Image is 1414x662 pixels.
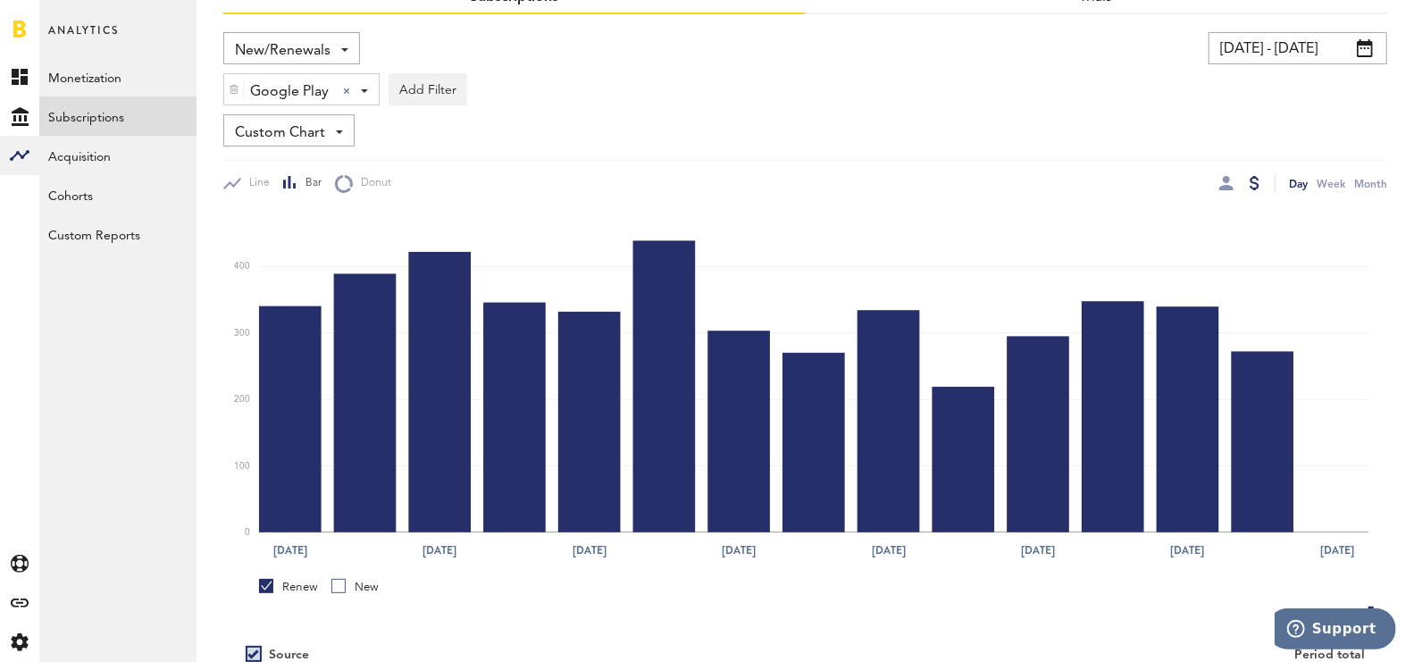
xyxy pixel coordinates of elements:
div: Month [1354,174,1387,193]
img: Export [1360,603,1382,624]
text: [DATE] [423,543,456,559]
button: Add Filter [389,73,467,105]
span: Analytics [48,20,119,57]
div: Clear [343,88,350,95]
div: New [331,579,379,595]
a: Cohorts [39,175,197,214]
text: [DATE] [722,543,756,559]
text: [DATE] [1171,543,1205,559]
iframe: Opens a widget where you can find more information [1275,608,1396,653]
span: Google Play [250,77,329,107]
span: Custom Chart [235,118,325,148]
a: Custom Reports [39,214,197,254]
text: [DATE] [1021,543,1055,559]
text: 400 [234,263,250,272]
a: Monetization [39,57,197,96]
img: trash_awesome_blue.svg [229,83,239,96]
text: 100 [234,462,250,471]
text: [DATE] [1320,543,1354,559]
span: Donut [353,176,391,191]
span: Bar [297,176,322,191]
button: Export [1324,602,1387,625]
text: [DATE] [872,543,906,559]
text: 0 [245,528,250,537]
div: Week [1317,174,1345,193]
text: 200 [234,396,250,405]
text: [DATE] [573,543,607,559]
div: Day [1289,174,1308,193]
div: Renew [259,579,318,595]
div: Delete [224,74,244,105]
text: [DATE] [273,543,307,559]
span: New/Renewals [235,36,330,66]
span: Line [241,176,270,191]
a: Subscriptions [39,96,197,136]
text: 300 [234,329,250,338]
a: Acquisition [39,136,197,175]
